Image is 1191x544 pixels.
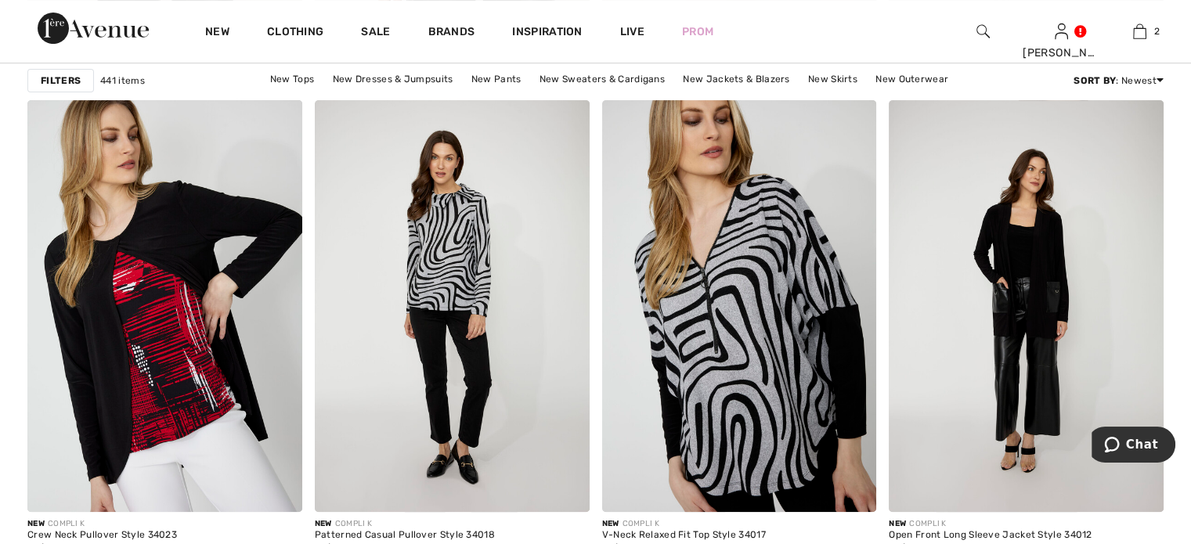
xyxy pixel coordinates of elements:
strong: Filters [41,74,81,88]
a: New Tops [262,69,322,89]
img: search the website [976,22,990,41]
img: V-Neck Relaxed Fit Top Style 34017. As sample [602,100,877,512]
a: New Dresses & Jumpsuits [325,69,461,89]
span: New [602,519,619,528]
a: Brands [428,25,475,41]
div: Patterned Casual Pullover Style 34018 [315,530,495,541]
div: V-Neck Relaxed Fit Top Style 34017 [602,530,766,541]
div: COMPLI K [889,518,1092,530]
iframe: Opens a widget where you can chat to one of our agents [1092,427,1175,466]
div: : Newest [1074,74,1164,88]
div: Open Front Long Sleeve Jacket Style 34012 [889,530,1092,541]
a: New Skirts [800,69,865,89]
span: Inspiration [512,25,582,41]
a: 2 [1101,22,1178,41]
a: Live [620,23,644,40]
a: New Sweaters & Cardigans [532,69,673,89]
img: Open Front Long Sleeve Jacket Style 34012. As sample [889,100,1164,512]
div: COMPLI K [27,518,177,530]
a: Sale [361,25,390,41]
span: New [315,519,332,528]
a: Sign In [1055,23,1068,38]
span: 441 items [100,74,145,88]
a: Clothing [267,25,323,41]
div: COMPLI K [315,518,495,530]
a: New [205,25,229,41]
strong: Sort By [1074,75,1116,86]
a: New Outerwear [868,69,956,89]
img: Patterned Casual Pullover Style 34018. As sample [315,100,590,512]
img: 1ère Avenue [38,13,149,44]
a: Prom [682,23,713,40]
div: Crew Neck Pullover Style 34023 [27,530,177,541]
img: Crew Neck Pullover Style 34023. As sample [27,100,302,512]
a: New Jackets & Blazers [675,69,797,89]
span: 2 [1154,24,1160,38]
a: New Pants [464,69,529,89]
span: New [889,519,906,528]
img: My Bag [1133,22,1146,41]
div: [PERSON_NAME] [1023,45,1099,61]
span: New [27,519,45,528]
div: COMPLI K [602,518,766,530]
img: My Info [1055,22,1068,41]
